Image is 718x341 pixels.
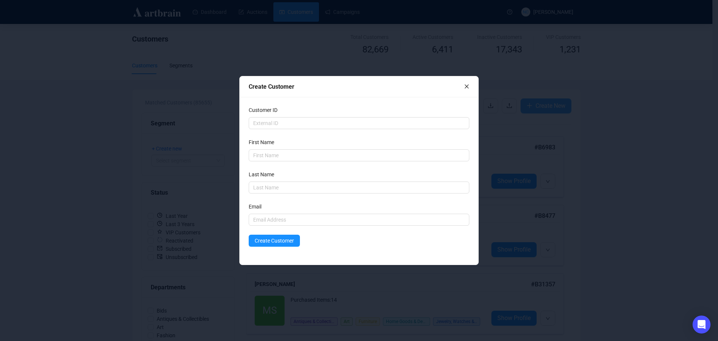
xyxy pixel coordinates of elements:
[249,170,279,179] label: Last Name
[249,82,464,91] div: Create Customer
[249,117,469,129] input: External ID
[249,106,282,114] label: Customer ID
[249,149,469,161] input: First Name
[249,203,266,211] label: Email
[693,316,711,334] div: Open Intercom Messenger
[249,214,469,226] input: Email Address
[464,84,469,89] span: close
[249,235,300,247] button: Create Customer
[255,237,294,245] span: Create Customer
[249,182,469,194] input: Last Name
[249,138,279,146] label: First Name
